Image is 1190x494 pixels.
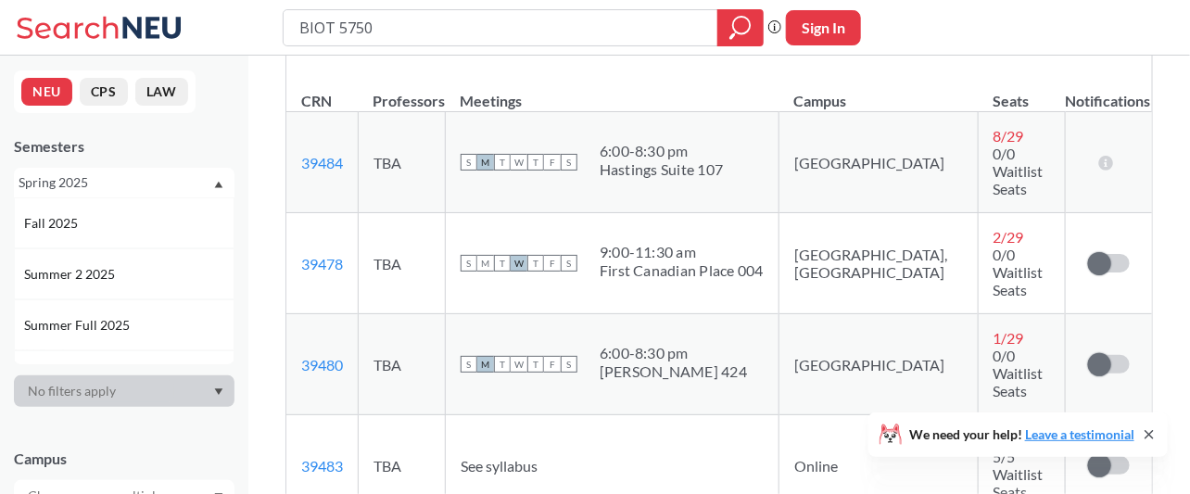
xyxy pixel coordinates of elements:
a: 39483 [301,457,343,475]
svg: Dropdown arrow [214,181,223,188]
a: Leave a testimonial [1025,426,1134,442]
th: Professors [359,72,446,112]
span: W [511,356,527,373]
div: Hastings Suite 107 [600,160,724,179]
a: 39484 [301,154,343,171]
span: Summer Full 2025 [24,315,133,336]
span: T [527,255,544,272]
span: F [544,255,561,272]
th: Notifications [1065,72,1151,112]
div: First Canadian Place 004 [600,261,764,280]
span: S [561,255,577,272]
span: F [544,154,561,171]
span: 0/0 Waitlist Seats [994,246,1044,298]
span: T [527,356,544,373]
span: T [527,154,544,171]
span: S [561,154,577,171]
span: See syllabus [461,457,538,475]
div: Spring 2025Dropdown arrowFall 2025Summer 2 2025Summer Full 2025Summer 1 2025Spring 2025Fall 2024S... [14,168,234,197]
svg: Dropdown arrow [214,388,223,396]
div: [PERSON_NAME] 424 [600,362,747,381]
td: TBA [359,112,446,213]
span: W [511,154,527,171]
button: CPS [80,78,128,106]
td: TBA [359,213,446,314]
span: W [511,255,527,272]
button: NEU [21,78,72,106]
span: M [477,255,494,272]
th: Seats [978,72,1065,112]
span: Fall 2025 [24,213,82,234]
div: Campus [14,449,234,469]
span: M [477,356,494,373]
span: M [477,154,494,171]
svg: magnifying glass [729,15,752,41]
button: LAW [135,78,188,106]
div: Spring 2025 [19,172,212,193]
span: S [561,356,577,373]
span: S [461,356,477,373]
input: Class, professor, course number, "phrase" [297,12,704,44]
span: T [494,255,511,272]
div: 6:00 - 8:30 pm [600,344,747,362]
span: F [544,356,561,373]
span: S [461,154,477,171]
span: We need your help! [909,428,1134,441]
a: 39478 [301,255,343,272]
td: [GEOGRAPHIC_DATA], [GEOGRAPHIC_DATA] [779,213,979,314]
div: Dropdown arrow [14,375,234,407]
span: S [461,255,477,272]
td: TBA [359,314,446,415]
button: Sign In [786,10,861,45]
div: 6:00 - 8:30 pm [600,142,724,160]
a: 39480 [301,356,343,374]
th: Campus [779,72,979,112]
span: 0/0 Waitlist Seats [994,347,1044,399]
span: 1 / 29 [994,329,1024,347]
div: CRN [301,91,332,111]
span: 8 / 29 [994,127,1024,145]
div: magnifying glass [717,9,764,46]
td: [GEOGRAPHIC_DATA] [779,112,979,213]
span: T [494,356,511,373]
td: [GEOGRAPHIC_DATA] [779,314,979,415]
span: Summer 2 2025 [24,264,119,285]
th: Meetings [446,72,779,112]
div: 9:00 - 11:30 am [600,243,764,261]
div: Semesters [14,136,234,157]
span: T [494,154,511,171]
span: 0/0 Waitlist Seats [994,145,1044,197]
span: 2 / 29 [994,228,1024,246]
